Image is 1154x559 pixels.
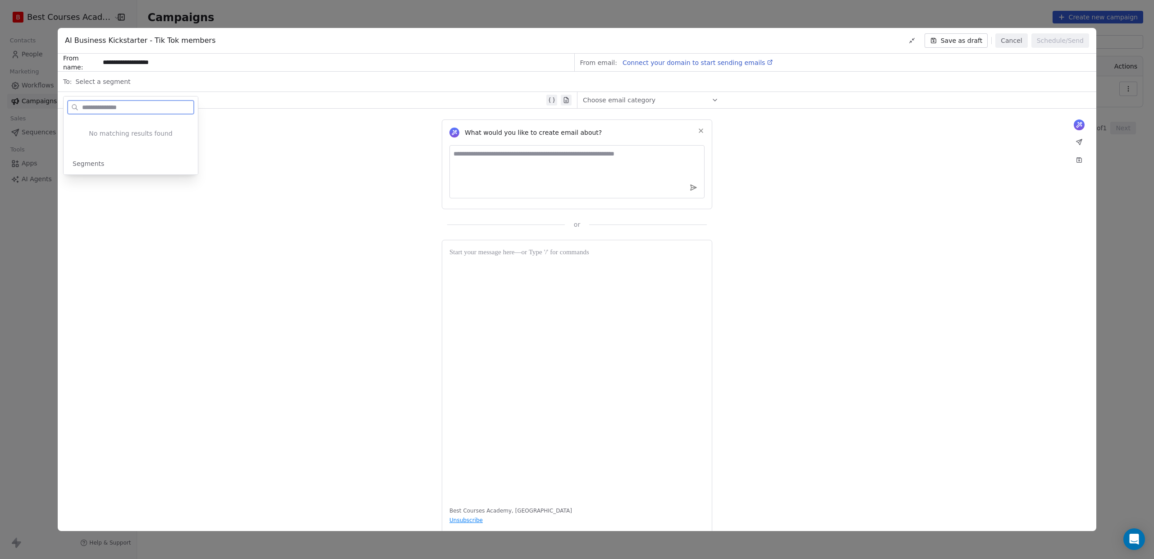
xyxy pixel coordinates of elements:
span: or [574,220,580,229]
span: Segments [73,159,104,168]
span: To: [63,77,72,86]
div: No matching results found [64,115,198,153]
span: Subject: [63,96,89,107]
button: Cancel [995,33,1027,48]
span: Connect your domain to start sending emails [623,59,765,66]
div: Suggestions [67,156,194,171]
span: From name: [63,54,99,72]
span: What would you like to create email about? [465,128,602,137]
span: Select a segment [75,77,130,86]
span: From email: [580,58,617,67]
button: Schedule/Send [1031,33,1089,48]
button: Save as draft [925,33,988,48]
span: AI Business Kickstarter - Tik Tok members [65,35,215,46]
span: Choose email category [583,96,655,105]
